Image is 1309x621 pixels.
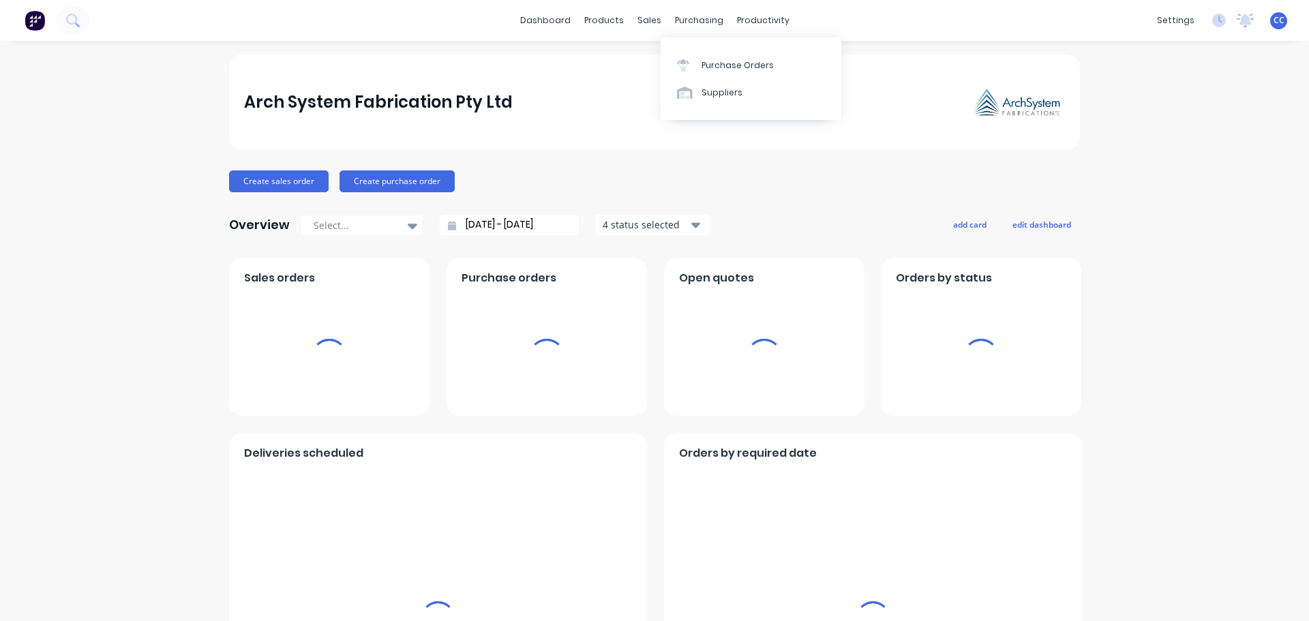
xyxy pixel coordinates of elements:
div: Purchase Orders [702,59,774,72]
span: CC [1274,14,1284,27]
button: add card [944,215,995,233]
a: dashboard [513,10,577,31]
div: 4 status selected [603,217,689,232]
a: Suppliers [661,79,841,106]
img: Factory [25,10,45,31]
div: sales [631,10,668,31]
span: Deliveries scheduled [244,445,363,461]
div: purchasing [668,10,730,31]
div: Suppliers [702,87,742,99]
button: Create sales order [229,170,329,192]
button: Create purchase order [340,170,455,192]
div: Overview [229,211,290,239]
div: products [577,10,631,31]
a: Purchase Orders [661,51,841,78]
span: Orders by status [896,270,992,286]
img: Arch System Fabrication Pty Ltd [969,85,1065,121]
button: edit dashboard [1004,215,1080,233]
span: Purchase orders [462,270,556,286]
button: 4 status selected [595,215,711,235]
span: Open quotes [679,270,754,286]
div: Arch System Fabrication Pty Ltd [244,89,513,116]
div: productivity [730,10,796,31]
div: settings [1150,10,1201,31]
span: Orders by required date [679,445,817,461]
span: Sales orders [244,270,315,286]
